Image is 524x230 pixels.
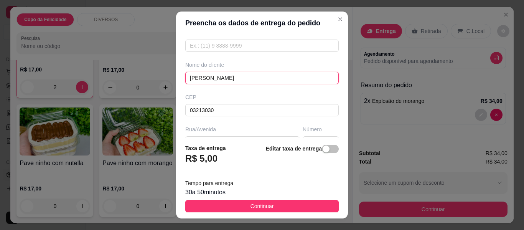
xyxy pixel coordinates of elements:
input: Ex.: João da Silva [185,72,339,84]
div: Rua/Avenida [185,126,300,133]
div: Nome do cliente [185,61,339,69]
input: Ex.: 00000-000 [185,104,339,116]
input: Ex.: (11) 9 8888-9999 [185,40,339,52]
button: Close [334,13,346,25]
header: Preencha os dados de entrega do pedido [176,12,348,35]
h3: R$ 5,00 [185,152,218,165]
input: Ex.: Rua Oscar Freire [185,136,300,149]
span: Tempo para entrega [185,180,233,186]
input: Ex.: 44 [303,136,339,149]
strong: Editar taxa de entrega [266,146,322,152]
div: CEP [185,93,339,101]
span: Continuar [250,202,274,210]
div: 30 a 50 minutos [185,188,339,197]
strong: Taxa de entrega [185,145,226,151]
button: Continuar [185,200,339,212]
div: Número [303,126,339,133]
